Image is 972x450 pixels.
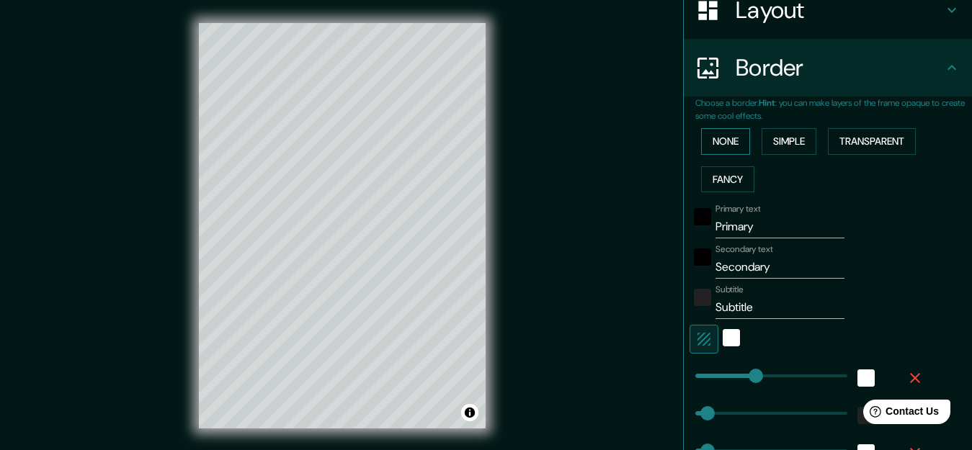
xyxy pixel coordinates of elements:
button: black [694,248,711,266]
button: Transparent [828,128,916,155]
iframe: Help widget launcher [844,394,956,434]
label: Subtitle [715,284,744,296]
h4: Border [736,53,943,82]
button: black [694,208,711,225]
button: white [723,329,740,346]
label: Secondary text [715,243,773,256]
p: Choose a border. : you can make layers of the frame opaque to create some cool effects. [695,96,972,122]
button: Simple [762,128,816,155]
button: Fancy [701,166,754,193]
b: Hint [759,97,775,109]
button: white [857,369,875,387]
button: Toggle attribution [461,404,478,421]
button: None [701,128,750,155]
button: color-222222 [694,289,711,306]
div: Border [684,39,972,96]
label: Primary text [715,203,760,215]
